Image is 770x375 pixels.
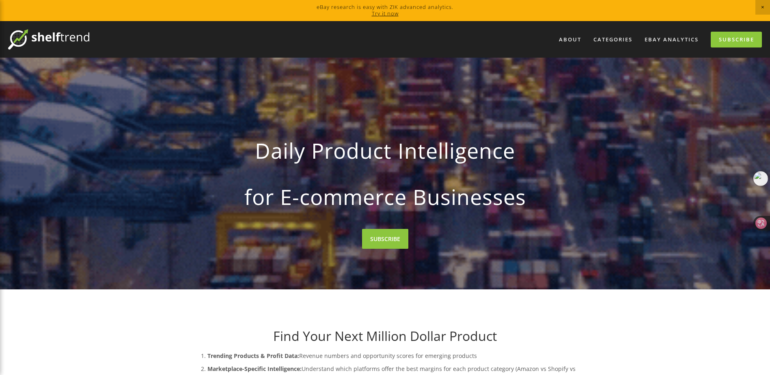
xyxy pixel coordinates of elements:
a: SUBSCRIBE [362,229,408,249]
img: ShelfTrend [8,29,89,50]
div: Categories [588,33,638,46]
a: About [554,33,587,46]
strong: Marketplace-Specific Intelligence: [207,365,302,373]
a: Try it now [372,10,399,17]
strong: Daily Product Intelligence [204,131,566,170]
strong: Trending Products & Profit Data: [207,352,299,360]
h1: Find Your Next Million Dollar Product [191,328,579,344]
p: Revenue numbers and opportunity scores for emerging products [207,351,579,361]
a: Subscribe [711,32,762,47]
strong: for E-commerce Businesses [204,178,566,216]
a: eBay Analytics [639,33,704,46]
